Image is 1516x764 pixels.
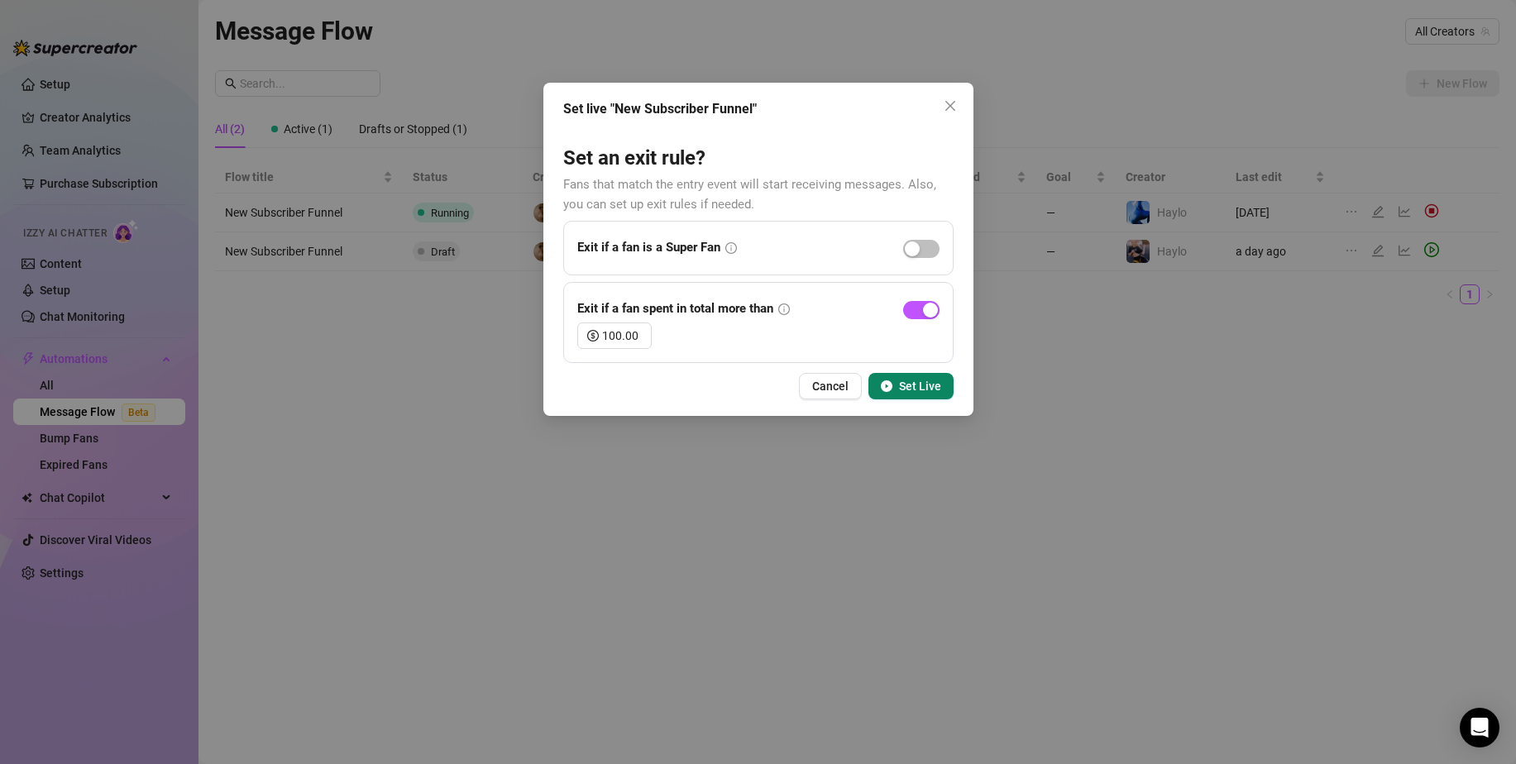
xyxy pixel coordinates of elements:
span: Set Live [899,380,941,393]
strong: Exit if a fan spent in total more than [577,301,773,316]
strong: Exit if a fan is a Super Fan [577,240,720,255]
button: Set Live [868,373,954,399]
span: Fans that match the entry event will start receiving messages. Also, you can set up exit rules if... [563,177,936,212]
h3: Set an exit rule? [563,146,954,172]
span: info-circle [778,303,790,315]
button: Close [937,93,964,119]
div: Open Intercom Messenger [1460,708,1499,747]
button: Cancel [799,373,862,399]
span: Close [937,99,964,112]
span: close [944,99,957,112]
span: info-circle [725,242,737,254]
div: Set live "New Subscriber Funnel" [563,99,954,119]
span: Cancel [812,380,849,393]
span: play-circle [881,380,892,392]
